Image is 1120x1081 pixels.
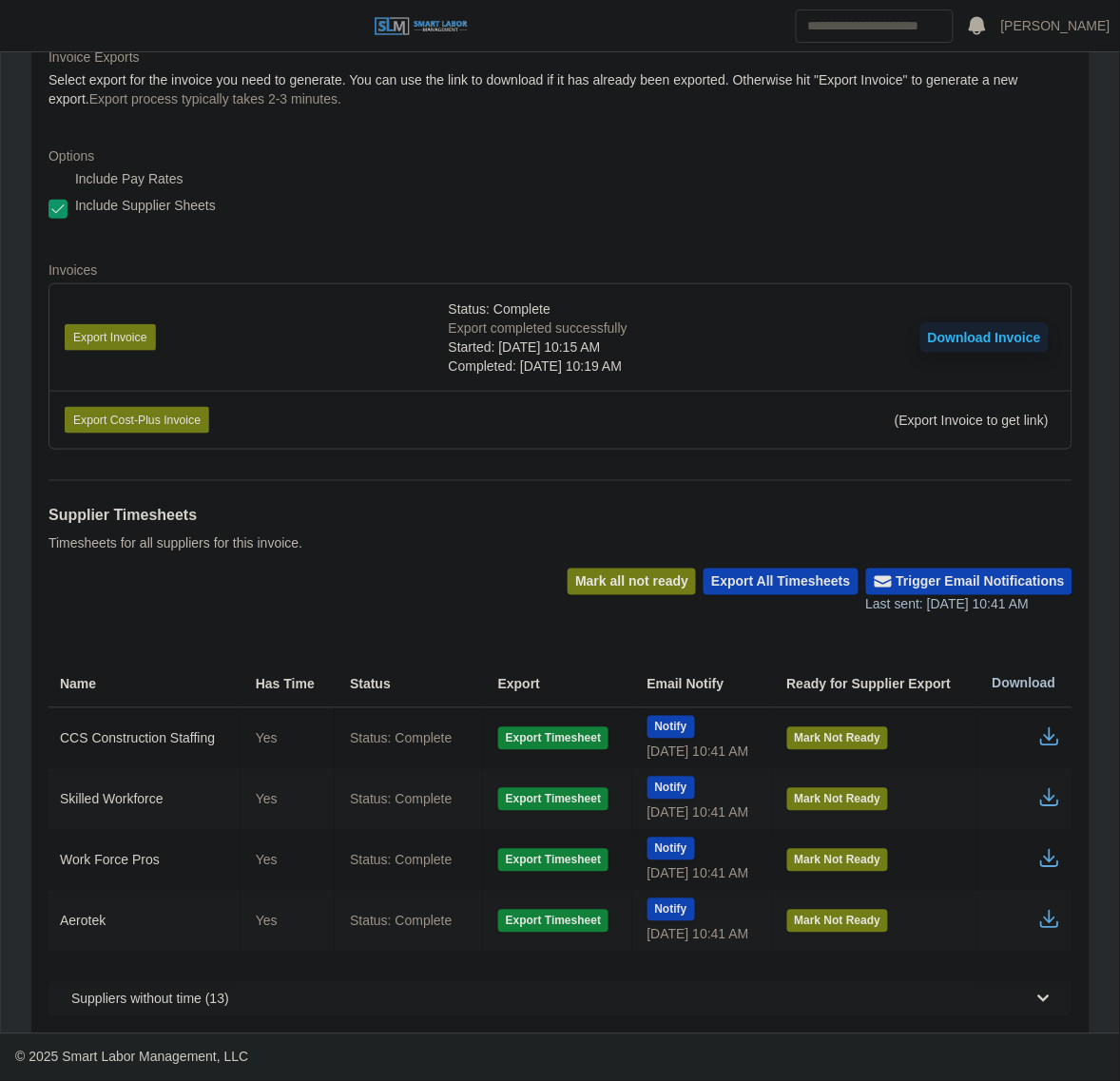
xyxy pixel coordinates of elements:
div: [DATE] 10:41 AM [647,803,757,822]
button: Notify [647,898,695,921]
h1: Supplier Timesheets [48,504,302,527]
span: Status: Complete [350,790,452,809]
input: Search [796,10,954,43]
img: SLM Logo [374,16,469,37]
td: Skilled Workforce [48,769,241,830]
div: Export completed successfully [449,319,628,338]
td: Yes [241,891,335,952]
button: Notify [647,716,695,739]
th: Has Time [241,661,335,708]
button: Notify [647,838,695,860]
button: Notify [647,777,695,800]
span: Suppliers without time (13) [71,990,229,1009]
button: Mark Not Ready [787,910,889,933]
p: Timesheets for all suppliers for this invoice. [48,534,302,553]
dd: Select export for the invoice you need to generate. You can use the link to download if it has al... [48,70,1072,108]
button: Mark Not Ready [787,727,889,750]
div: Completed: [DATE] 10:19 AM [449,357,628,376]
button: Export Timesheet [498,727,608,750]
label: Include Supplier Sheets [75,196,216,215]
button: Mark Not Ready [787,788,889,811]
td: Work Force Pros [48,830,241,891]
button: Export All Timesheets [704,569,858,595]
div: [DATE] 10:41 AM [647,864,757,883]
button: Export Cost-Plus Invoice [65,407,209,434]
span: Status: Complete [350,729,452,748]
th: Email Notify [632,661,772,708]
a: Download Invoice [920,330,1049,345]
button: Export Timesheet [498,910,608,933]
span: (Export Invoice to get link) [895,413,1049,428]
td: Yes [241,830,335,891]
div: [DATE] 10:41 AM [647,743,757,762]
th: Name [48,661,241,708]
span: Export process typically takes 2-3 minutes. [89,91,341,106]
th: Status [335,661,483,708]
th: Ready for Supplier Export [772,661,977,708]
div: [DATE] 10:41 AM [647,925,757,944]
span: Status: Complete [350,851,452,870]
td: Yes [241,769,335,830]
button: Trigger Email Notifications [866,569,1072,595]
td: CCS Construction Staffing [48,708,241,770]
button: Suppliers without time (13) [48,982,1072,1016]
div: Last sent: [DATE] 10:41 AM [866,595,1072,615]
span: © 2025 Smart Labor Management, LLC [15,1050,248,1065]
span: Status: Complete [449,299,550,319]
button: Export Timesheet [498,788,608,811]
label: Include Pay Rates [75,169,183,188]
dt: Invoice Exports [48,48,1072,67]
td: Aerotek [48,891,241,952]
button: Export Timesheet [498,849,608,872]
dt: Invoices [48,261,1072,280]
button: Mark all not ready [568,569,696,595]
span: Status: Complete [350,912,452,931]
button: Download Invoice [920,322,1049,353]
th: Download [977,661,1072,708]
th: Export [483,661,632,708]
a: [PERSON_NAME] [1001,16,1110,36]
button: Mark Not Ready [787,849,889,872]
div: Started: [DATE] 10:15 AM [449,338,628,357]
button: Export Invoice [65,324,156,351]
td: Yes [241,708,335,770]
dt: Options [48,146,1072,165]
